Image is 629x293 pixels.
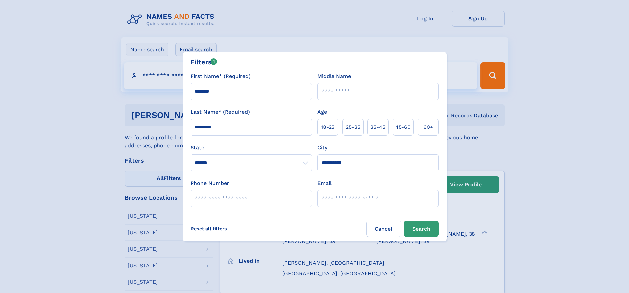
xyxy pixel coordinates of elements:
span: 18‑25 [321,123,334,131]
label: Reset all filters [187,221,231,237]
button: Search [404,221,439,237]
label: City [317,144,327,152]
label: State [191,144,312,152]
span: 25‑35 [346,123,360,131]
label: Age [317,108,327,116]
span: 45‑60 [395,123,411,131]
label: Phone Number [191,179,229,187]
span: 35‑45 [370,123,385,131]
div: Filters [191,57,217,67]
label: Last Name* (Required) [191,108,250,116]
label: Email [317,179,332,187]
span: 60+ [423,123,433,131]
label: Cancel [366,221,401,237]
label: First Name* (Required) [191,72,251,80]
label: Middle Name [317,72,351,80]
